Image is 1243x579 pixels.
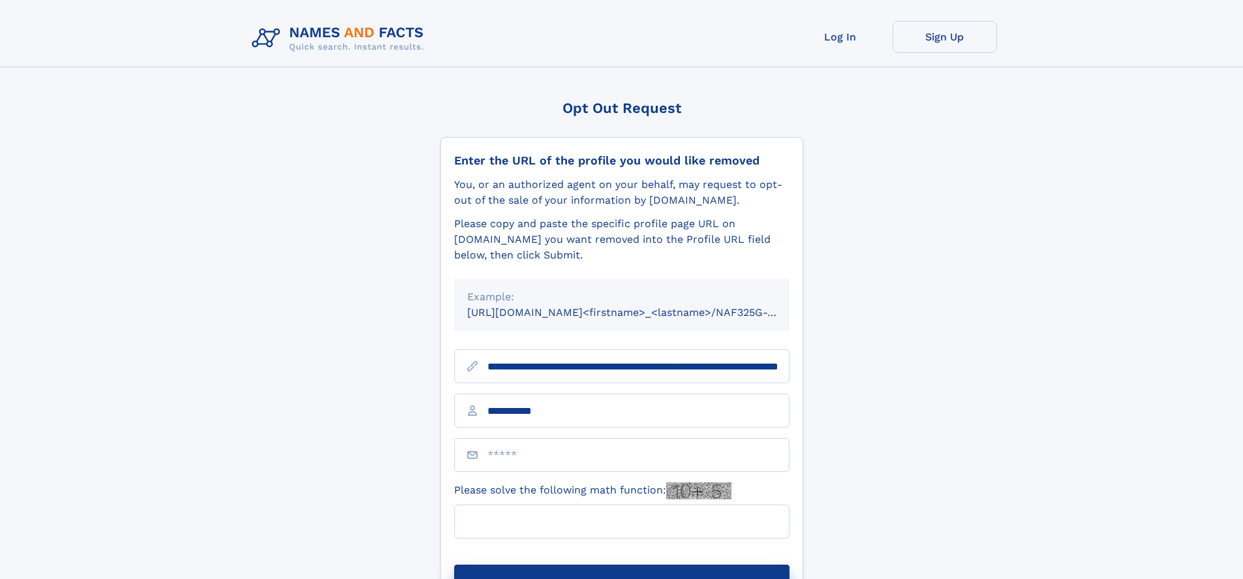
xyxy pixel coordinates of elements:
a: Log In [788,21,893,53]
div: You, or an authorized agent on your behalf, may request to opt-out of the sale of your informatio... [454,177,790,208]
a: Sign Up [893,21,997,53]
div: Example: [467,289,776,305]
div: Opt Out Request [440,100,803,116]
small: [URL][DOMAIN_NAME]<firstname>_<lastname>/NAF325G-xxxxxxxx [467,306,814,319]
img: Logo Names and Facts [247,21,435,56]
div: Please copy and paste the specific profile page URL on [DOMAIN_NAME] you want removed into the Pr... [454,216,790,263]
label: Please solve the following math function: [454,482,731,499]
div: Enter the URL of the profile you would like removed [454,153,790,168]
